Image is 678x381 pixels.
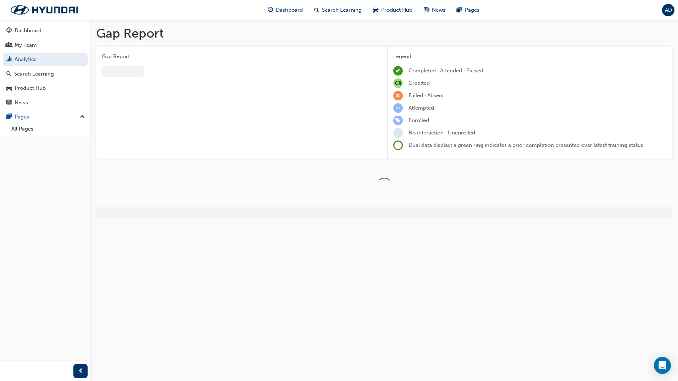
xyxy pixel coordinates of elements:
[6,28,12,34] span: guage-icon
[6,56,12,63] span: chart-icon
[665,6,672,14] span: AD
[6,100,12,106] span: news-icon
[314,6,319,15] span: search-icon
[96,26,672,41] h1: Gap Report
[3,23,88,110] button: DashboardMy TeamAnalyticsSearch LearningProduct HubNews
[276,6,303,14] span: Dashboard
[80,112,85,122] span: up-icon
[15,41,37,49] div: My Team
[393,78,403,88] span: null-icon
[393,91,403,100] span: learningRecordVerb_FAIL-icon
[381,6,412,14] span: Product Hub
[3,82,88,95] a: Product Hub
[102,53,376,61] span: Gap Report
[15,27,41,35] div: Dashboard
[6,114,12,120] span: pages-icon
[451,3,485,17] a: pages-iconPages
[14,70,54,78] div: Search Learning
[418,3,451,17] a: news-iconNews
[409,117,429,123] span: Enrolled
[268,6,273,15] span: guage-icon
[262,3,309,17] a: guage-iconDashboard
[409,92,444,99] span: Failed · Absent
[409,105,434,111] span: Attempted
[309,3,367,17] a: search-iconSearch Learning
[373,6,378,15] span: car-icon
[409,80,430,86] span: Credited
[654,357,671,374] div: Open Intercom Messenger
[6,71,11,77] span: search-icon
[432,6,445,14] span: News
[3,39,88,52] a: My Team
[15,113,29,121] div: Pages
[15,99,28,107] div: News
[424,6,429,15] span: news-icon
[15,84,46,92] div: Product Hub
[3,96,88,109] a: News
[662,4,674,16] button: AD
[3,110,88,123] button: Pages
[3,53,88,66] a: Analytics
[6,85,12,92] span: car-icon
[4,2,85,17] img: Trak
[457,6,462,15] span: pages-icon
[465,6,479,14] span: Pages
[3,67,88,81] a: Search Learning
[393,103,403,113] span: learningRecordVerb_ATTEMPT-icon
[393,66,403,76] span: learningRecordVerb_COMPLETE-icon
[393,53,667,61] div: Legend
[409,142,645,148] span: Dual data display; a green ring indicates a prior completion presented over latest training status.
[78,367,83,376] span: prev-icon
[9,123,88,134] a: All Pages
[393,116,403,125] span: learningRecordVerb_ENROLL-icon
[393,128,403,138] span: learningRecordVerb_NONE-icon
[409,129,475,136] span: No interaction · Unenrolled
[6,42,12,49] span: people-icon
[409,67,483,74] span: Completed · Attended · Passed
[367,3,418,17] a: car-iconProduct Hub
[322,6,362,14] span: Search Learning
[3,24,88,37] a: Dashboard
